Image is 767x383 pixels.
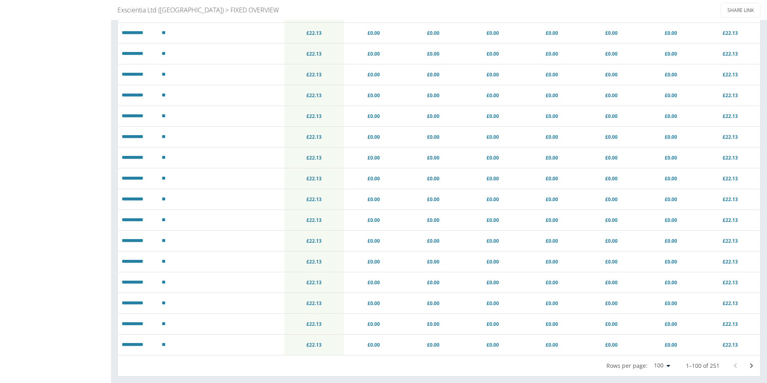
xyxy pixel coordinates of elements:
a: £0.00 [368,217,380,223]
a: £0.00 [368,321,380,327]
a: £0.00 [546,113,558,120]
a: £0.00 [665,279,677,286]
a: £0.00 [665,217,677,223]
a: £22.13 [723,321,738,327]
a: £22.13 [306,237,322,244]
a: £0.00 [487,134,499,140]
a: £0.00 [605,92,618,99]
a: £0.00 [605,113,618,120]
a: £0.00 [665,154,677,161]
a: £22.13 [723,300,738,307]
a: £0.00 [546,50,558,57]
a: £22.13 [306,196,322,203]
a: £0.00 [605,237,618,244]
a: £0.00 [605,300,618,307]
a: £0.00 [665,237,677,244]
a: £0.00 [546,341,558,348]
a: £0.00 [546,92,558,99]
a: Exscientia Ltd ([GEOGRAPHIC_DATA]) [117,5,224,15]
button: Go to next page [743,358,759,374]
a: £22.13 [723,175,738,182]
a: £0.00 [487,279,499,286]
a: £22.13 [306,217,322,223]
a: £22.13 [306,279,322,286]
a: £0.00 [487,50,499,57]
a: £0.00 [487,154,499,161]
a: £22.13 [723,196,738,203]
a: £22.13 [723,134,738,140]
a: £22.13 [306,300,322,307]
a: £22.13 [306,341,322,348]
a: £0.00 [368,71,380,78]
a: £22.13 [306,113,322,120]
a: £0.00 [665,92,677,99]
a: £0.00 [546,154,558,161]
a: £0.00 [665,113,677,120]
a: £0.00 [487,113,499,120]
a: £0.00 [427,92,439,99]
a: £0.00 [368,300,380,307]
a: £0.00 [368,279,380,286]
a: £0.00 [665,321,677,327]
a: £0.00 [605,217,618,223]
a: £0.00 [427,196,439,203]
a: £22.13 [723,71,738,78]
a: £0.00 [546,279,558,286]
a: £22.13 [723,154,738,161]
a: £22.13 [306,50,322,57]
a: £0.00 [605,258,618,265]
a: £22.13 [723,30,738,36]
a: £0.00 [665,196,677,203]
a: £0.00 [605,71,618,78]
a: £0.00 [368,237,380,244]
a: £0.00 [605,154,618,161]
a: £22.13 [723,113,738,120]
a: £0.00 [368,92,380,99]
a: £22.13 [723,217,738,223]
a: £0.00 [605,321,618,327]
a: £0.00 [487,217,499,223]
a: £22.13 [723,279,738,286]
p: > [225,5,229,15]
a: £0.00 [605,341,618,348]
button: SHARE LINK [721,3,761,18]
a: £0.00 [546,217,558,223]
a: £22.13 [723,50,738,57]
a: £0.00 [605,279,618,286]
a: £0.00 [368,30,380,36]
a: £0.00 [427,279,439,286]
a: £22.13 [723,237,738,244]
a: £0.00 [487,71,499,78]
a: £0.00 [487,92,499,99]
a: £0.00 [546,30,558,36]
a: £22.13 [306,92,322,99]
p: Rows per page: [606,362,648,370]
a: £0.00 [487,175,499,182]
a: £0.00 [427,113,439,120]
a: £0.00 [546,134,558,140]
a: £0.00 [665,300,677,307]
a: £0.00 [427,175,439,182]
a: £0.00 [546,175,558,182]
a: £0.00 [605,175,618,182]
a: FIXED OVERVIEW [230,5,279,15]
a: £0.00 [665,341,677,348]
a: £0.00 [427,258,439,265]
a: £0.00 [487,196,499,203]
a: £0.00 [487,30,499,36]
a: £0.00 [665,175,677,182]
a: £0.00 [546,258,558,265]
a: £0.00 [487,300,499,307]
a: £0.00 [487,341,499,348]
a: £22.13 [306,154,322,161]
a: £0.00 [427,30,439,36]
a: £0.00 [427,154,439,161]
a: £0.00 [368,258,380,265]
a: £0.00 [368,175,380,182]
a: £0.00 [487,321,499,327]
a: £0.00 [368,154,380,161]
a: £22.13 [723,92,738,99]
a: £0.00 [368,196,380,203]
a: £0.00 [368,50,380,57]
